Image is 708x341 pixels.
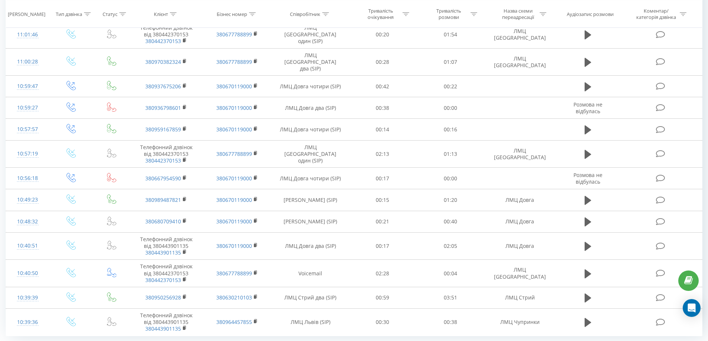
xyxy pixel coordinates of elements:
td: Voicemail [272,260,349,287]
td: ЛМЦ Довга [484,189,555,211]
td: 00:17 [349,168,417,189]
td: Телефонний дзвінок від 380443901135 [131,309,201,336]
td: ЛМЦ [GEOGRAPHIC_DATA] один (SIP) [272,21,349,48]
a: 380670119000 [216,104,252,111]
td: [PERSON_NAME] (SIP) [272,211,349,232]
div: 11:01:46 [13,27,42,42]
a: 380442370153 [145,157,181,164]
a: 380670119000 [216,83,252,90]
td: ЛМЦ Довга чотири (SIP) [272,168,349,189]
a: 380964457855 [216,318,252,325]
td: 00:17 [349,232,417,260]
div: 10:40:51 [13,239,42,253]
td: ЛМЦ Львів (SIP) [272,309,349,336]
td: ЛМЦ Довга чотири (SIP) [272,76,349,97]
div: Клієнт [154,11,168,17]
td: 00:30 [349,309,417,336]
td: 00:38 [349,97,417,119]
a: 380989487821 [145,196,181,203]
a: 380959167859 [145,126,181,133]
div: 10:56:18 [13,171,42,186]
td: 00:15 [349,189,417,211]
td: 00:04 [417,260,485,287]
a: 380970382324 [145,58,181,65]
td: Телефонний дзвінок від 380442370153 [131,21,201,48]
div: 10:59:47 [13,79,42,94]
a: 380443901135 [145,249,181,256]
td: 01:20 [417,189,485,211]
a: 380630210103 [216,294,252,301]
span: Розмова не відбулась [573,101,602,115]
a: 380442370153 [145,276,181,283]
a: 380442370153 [145,37,181,45]
td: ЛМЦ [GEOGRAPHIC_DATA] [484,48,555,76]
td: Телефонний дзвінок від 380443901135 [131,232,201,260]
td: 01:54 [417,21,485,48]
td: 00:28 [349,48,417,76]
div: Бізнес номер [217,11,247,17]
td: 00:14 [349,119,417,140]
td: ЛМЦ [GEOGRAPHIC_DATA] один (SIP) [272,140,349,168]
a: 380670119000 [216,175,252,182]
td: 00:40 [417,211,485,232]
td: ЛМЦ Чупринки [484,309,555,336]
div: Open Intercom Messenger [683,299,701,317]
td: ЛМЦ [GEOGRAPHIC_DATA] [484,140,555,168]
td: 00:59 [349,287,417,308]
td: 00:16 [417,119,485,140]
td: ЛМЦ [GEOGRAPHIC_DATA] [484,260,555,287]
div: 10:59:27 [13,101,42,115]
a: 380677788899 [216,58,252,65]
div: Назва схеми переадресації [498,8,538,20]
div: 10:39:36 [13,315,42,329]
td: ЛМЦ Довга два (SIP) [272,97,349,119]
a: 380936798601 [145,104,181,111]
a: 380443901135 [145,325,181,332]
td: 01:07 [417,48,485,76]
td: [PERSON_NAME] (SIP) [272,189,349,211]
div: 10:49:23 [13,193,42,207]
a: 380677788899 [216,270,252,277]
a: 380670119000 [216,218,252,225]
div: Тривалість очікування [361,8,401,20]
td: 02:13 [349,140,417,168]
td: ЛМЦ Довга [484,211,555,232]
div: Статус [103,11,117,17]
td: 02:28 [349,260,417,287]
td: 03:51 [417,287,485,308]
td: ЛМЦ Стрий два (SIP) [272,287,349,308]
div: 10:39:39 [13,291,42,305]
td: ЛМЦ [GEOGRAPHIC_DATA] два (SIP) [272,48,349,76]
a: 380677788899 [216,31,252,38]
a: 380937675206 [145,83,181,90]
div: 10:48:32 [13,214,42,229]
div: 10:57:19 [13,147,42,161]
div: 10:57:57 [13,122,42,137]
div: Коментар/категорія дзвінка [634,8,678,20]
a: 380670119000 [216,196,252,203]
div: Аудіозапис розмови [567,11,614,17]
td: 00:42 [349,76,417,97]
a: 380667954590 [145,175,181,182]
td: 00:00 [417,97,485,119]
td: ЛМЦ [GEOGRAPHIC_DATA] [484,21,555,48]
a: 380680709410 [145,218,181,225]
td: ЛМЦ Стрий [484,287,555,308]
a: 380677788899 [216,150,252,157]
a: 380950256928 [145,294,181,301]
td: ЛМЦ Довга чотири (SIP) [272,119,349,140]
div: Тривалість розмови [429,8,469,20]
a: 380670119000 [216,242,252,249]
div: Тип дзвінка [56,11,82,17]
td: 00:00 [417,168,485,189]
div: [PERSON_NAME] [8,11,45,17]
td: ЛМЦ Довга [484,232,555,260]
div: 11:00:28 [13,55,42,69]
td: 01:13 [417,140,485,168]
span: Розмова не відбулась [573,171,602,185]
td: 00:20 [349,21,417,48]
td: ЛМЦ Довга два (SIP) [272,232,349,260]
td: 00:38 [417,309,485,336]
a: 380670119000 [216,126,252,133]
td: 00:21 [349,211,417,232]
